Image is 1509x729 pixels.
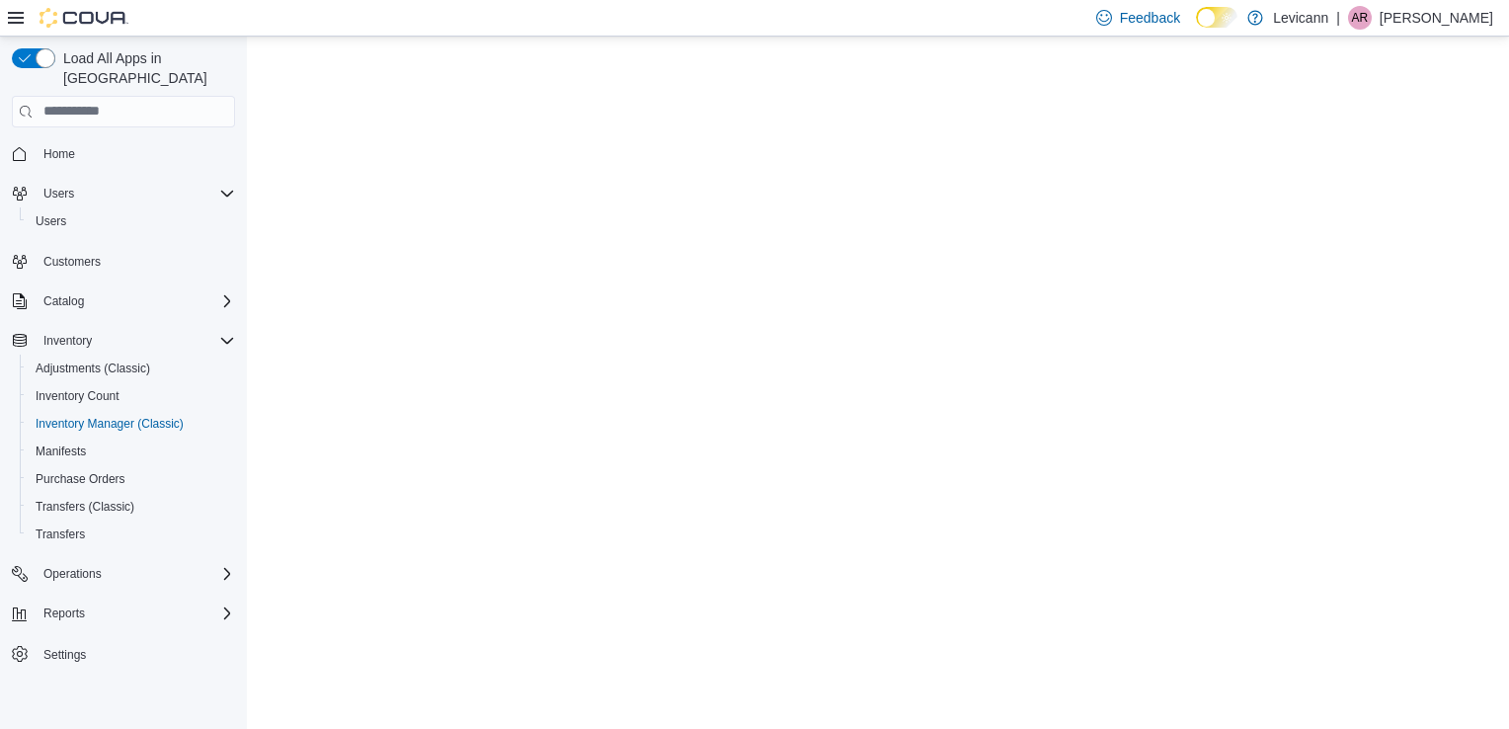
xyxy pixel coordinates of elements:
[1120,8,1180,28] span: Feedback
[20,382,243,410] button: Inventory Count
[1348,6,1372,30] div: Adam Rouselle
[1336,6,1340,30] p: |
[43,293,84,309] span: Catalog
[36,141,235,166] span: Home
[28,209,74,233] a: Users
[43,606,85,621] span: Reports
[36,471,125,487] span: Purchase Orders
[28,384,235,408] span: Inventory Count
[36,329,235,353] span: Inventory
[20,438,243,465] button: Manifests
[43,566,102,582] span: Operations
[28,495,235,519] span: Transfers (Classic)
[36,361,150,376] span: Adjustments (Classic)
[36,416,184,432] span: Inventory Manager (Classic)
[1196,7,1237,28] input: Dark Mode
[4,247,243,276] button: Customers
[36,602,235,625] span: Reports
[36,289,235,313] span: Catalog
[36,602,93,625] button: Reports
[28,209,235,233] span: Users
[55,48,235,88] span: Load All Apps in [GEOGRAPHIC_DATA]
[20,465,243,493] button: Purchase Orders
[20,207,243,235] button: Users
[43,186,74,202] span: Users
[28,523,93,546] a: Transfers
[4,139,243,168] button: Home
[4,560,243,588] button: Operations
[4,180,243,207] button: Users
[28,357,235,380] span: Adjustments (Classic)
[36,142,83,166] a: Home
[1352,6,1369,30] span: AR
[20,521,243,548] button: Transfers
[40,8,128,28] img: Cova
[36,213,66,229] span: Users
[28,412,192,436] a: Inventory Manager (Classic)
[36,250,109,274] a: Customers
[4,287,243,315] button: Catalog
[36,526,85,542] span: Transfers
[36,444,86,459] span: Manifests
[12,131,235,720] nav: Complex example
[28,412,235,436] span: Inventory Manager (Classic)
[1273,6,1328,30] p: Levicann
[28,495,142,519] a: Transfers (Classic)
[43,254,101,270] span: Customers
[4,600,243,627] button: Reports
[4,327,243,355] button: Inventory
[28,384,127,408] a: Inventory Count
[36,329,100,353] button: Inventory
[36,289,92,313] button: Catalog
[1196,28,1197,29] span: Dark Mode
[36,641,235,666] span: Settings
[36,182,235,205] span: Users
[28,440,94,463] a: Manifests
[28,440,235,463] span: Manifests
[36,249,235,274] span: Customers
[36,182,82,205] button: Users
[20,355,243,382] button: Adjustments (Classic)
[43,333,92,349] span: Inventory
[36,643,94,667] a: Settings
[28,523,235,546] span: Transfers
[20,410,243,438] button: Inventory Manager (Classic)
[36,562,235,586] span: Operations
[28,467,133,491] a: Purchase Orders
[36,499,134,515] span: Transfers (Classic)
[28,357,158,380] a: Adjustments (Classic)
[36,562,110,586] button: Operations
[28,467,235,491] span: Purchase Orders
[43,146,75,162] span: Home
[1380,6,1493,30] p: [PERSON_NAME]
[43,647,86,663] span: Settings
[20,493,243,521] button: Transfers (Classic)
[4,639,243,668] button: Settings
[36,388,119,404] span: Inventory Count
